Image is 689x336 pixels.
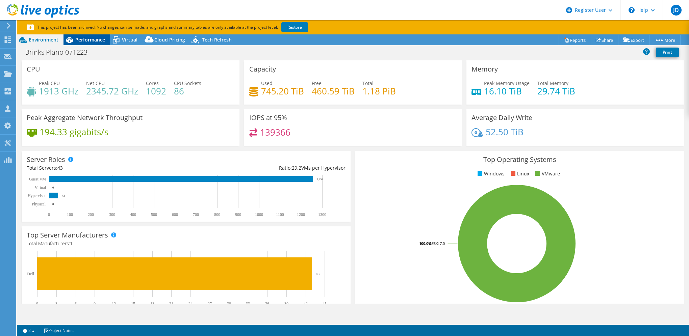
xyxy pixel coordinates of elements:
[260,129,290,136] h4: 139366
[151,212,157,217] text: 500
[297,212,305,217] text: 1200
[312,80,322,86] span: Free
[261,80,273,86] span: Used
[202,36,232,43] span: Tech Refresh
[18,326,39,335] a: 2
[227,301,231,306] text: 30
[86,87,138,95] h4: 2345.72 GHz
[150,301,154,306] text: 18
[486,128,524,136] h4: 52.50 TiB
[214,212,220,217] text: 800
[476,170,505,177] li: Windows
[618,35,649,45] a: Export
[208,301,212,306] text: 27
[186,164,346,172] div: Ratio: VMs per Hypervisor
[27,65,40,73] h3: CPU
[22,49,98,56] h1: Brinks Plano 071223
[304,301,308,306] text: 42
[62,194,65,197] text: 43
[419,241,432,246] tspan: 100.0%
[27,164,186,172] div: Total Servers:
[36,301,38,306] text: 0
[39,326,78,335] a: Project Notes
[154,36,185,43] span: Cloud Pricing
[27,272,34,276] text: Dell
[27,240,346,247] h4: Total Manufacturers:
[52,202,54,206] text: 0
[284,301,288,306] text: 39
[94,301,96,306] text: 9
[249,114,287,121] h3: IOPS at 95%
[88,212,94,217] text: 200
[261,87,304,95] h4: 745.20 TiB
[27,114,143,121] h3: Peak Aggregate Network Throughput
[537,80,568,86] span: Total Memory
[671,5,682,16] span: JD
[52,186,54,189] text: 0
[174,80,201,86] span: CPU Sockets
[75,301,77,306] text: 6
[559,35,591,45] a: Reports
[109,212,115,217] text: 300
[131,301,135,306] text: 15
[318,212,326,217] text: 1300
[28,193,46,198] text: Hypervisor
[249,65,276,73] h3: Capacity
[471,65,498,73] h3: Memory
[169,301,173,306] text: 21
[471,114,532,121] h3: Average Daily Write
[55,301,57,306] text: 3
[591,35,618,45] a: Share
[27,24,358,31] p: This project has been archived. No changes can be made, and graphs and summary tables are only av...
[70,240,73,247] span: 1
[265,301,269,306] text: 36
[276,212,284,217] text: 1100
[193,212,199,217] text: 700
[656,48,679,57] a: Print
[35,185,46,190] text: Virtual
[629,7,635,13] svg: \n
[112,301,116,306] text: 12
[75,36,105,43] span: Performance
[67,212,73,217] text: 100
[29,36,58,43] span: Environment
[27,156,65,163] h3: Server Roles
[32,202,46,206] text: Physical
[509,170,529,177] li: Linux
[649,35,681,45] a: More
[122,36,137,43] span: Virtual
[316,177,324,181] text: 1,257
[362,80,374,86] span: Total
[255,212,263,217] text: 1000
[188,301,193,306] text: 24
[57,165,63,171] span: 43
[312,87,355,95] h4: 460.59 TiB
[281,22,308,32] a: Restore
[130,212,136,217] text: 400
[174,87,201,95] h4: 86
[146,80,159,86] span: Cores
[246,301,250,306] text: 33
[323,301,327,306] text: 45
[484,80,530,86] span: Peak Memory Usage
[360,156,679,163] h3: Top Operating Systems
[39,80,60,86] span: Peak CPU
[235,212,241,217] text: 900
[537,87,575,95] h4: 29.74 TiB
[362,87,396,95] h4: 1.18 PiB
[86,80,105,86] span: Net CPU
[316,272,320,276] text: 43
[40,128,108,136] h4: 194.33 gigabits/s
[48,212,50,217] text: 0
[292,165,301,171] span: 29.2
[534,170,560,177] li: VMware
[484,87,530,95] h4: 16.10 TiB
[146,87,166,95] h4: 1092
[27,231,108,239] h3: Top Server Manufacturers
[39,87,78,95] h4: 1913 GHz
[432,241,445,246] tspan: ESXi 7.0
[172,212,178,217] text: 600
[29,177,46,181] text: Guest VM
